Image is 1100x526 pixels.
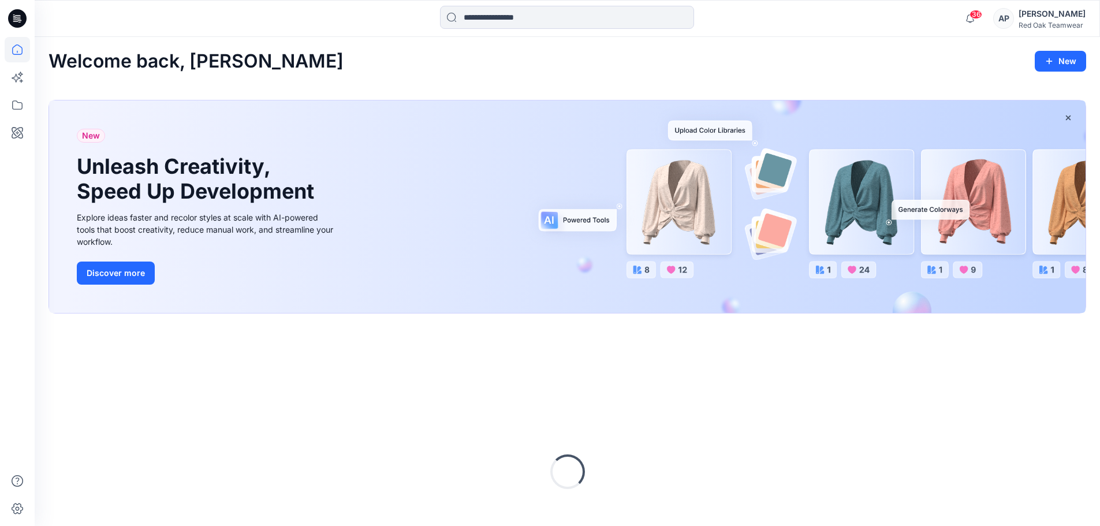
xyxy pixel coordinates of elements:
[1019,7,1086,21] div: [PERSON_NAME]
[77,211,337,248] div: Explore ideas faster and recolor styles at scale with AI-powered tools that boost creativity, red...
[970,10,982,19] span: 36
[77,154,319,204] h1: Unleash Creativity, Speed Up Development
[77,262,337,285] a: Discover more
[82,129,100,143] span: New
[1019,21,1086,29] div: Red Oak Teamwear
[993,8,1014,29] div: AP
[1035,51,1086,72] button: New
[49,51,344,72] h2: Welcome back, [PERSON_NAME]
[77,262,155,285] button: Discover more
